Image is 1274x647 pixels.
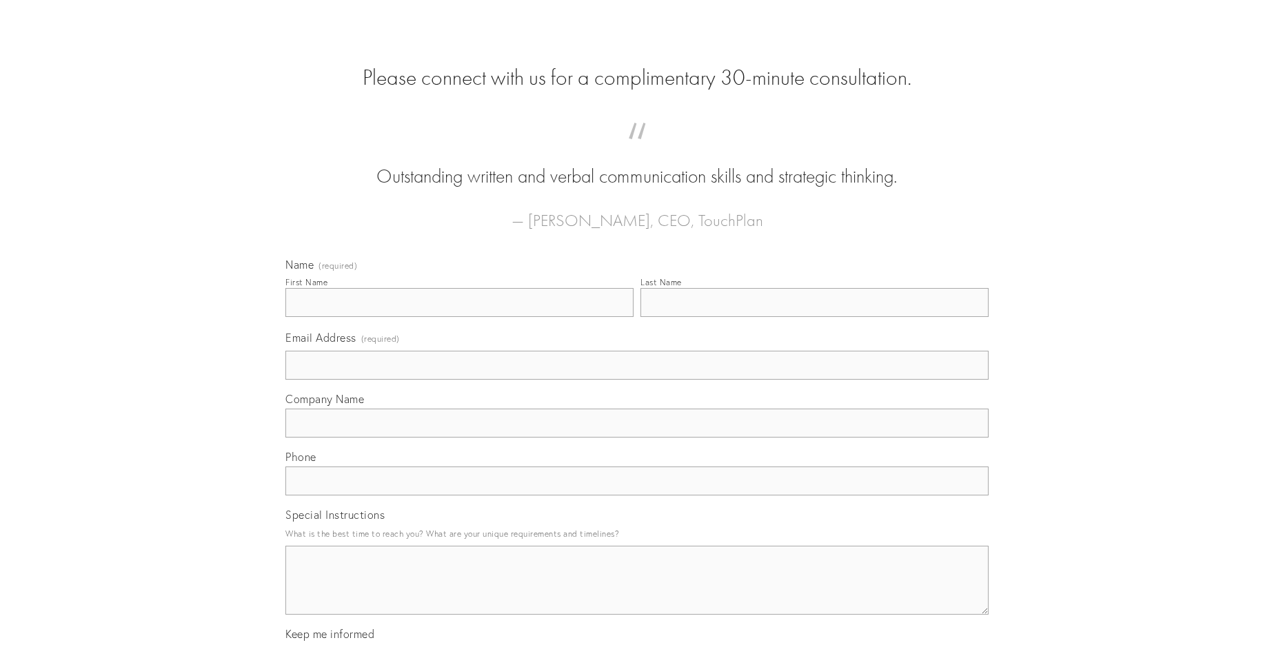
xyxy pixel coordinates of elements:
blockquote: Outstanding written and verbal communication skills and strategic thinking. [307,136,967,190]
span: Name [285,258,314,271]
figcaption: — [PERSON_NAME], CEO, TouchPlan [307,190,967,234]
h2: Please connect with us for a complimentary 30-minute consultation. [285,65,989,91]
div: Last Name [640,277,682,287]
div: First Name [285,277,327,287]
span: “ [307,136,967,163]
span: Company Name [285,392,364,406]
span: Email Address [285,331,356,345]
p: What is the best time to reach you? What are your unique requirements and timelines? [285,524,989,543]
span: Keep me informed [285,627,374,641]
span: Special Instructions [285,508,385,522]
span: (required) [361,329,400,348]
span: Phone [285,450,316,464]
span: (required) [318,262,357,270]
